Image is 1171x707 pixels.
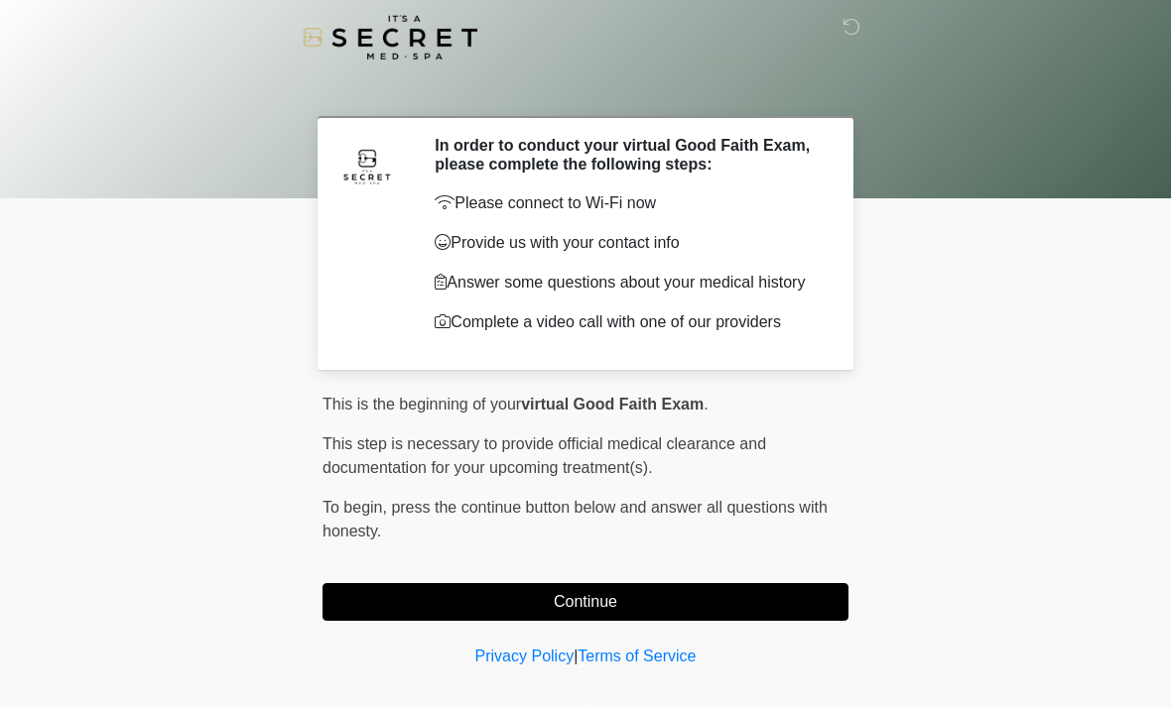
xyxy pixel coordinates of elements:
a: Privacy Policy [475,648,575,664]
p: Provide us with your contact info [435,231,819,255]
p: Complete a video call with one of our providers [435,310,819,334]
img: It's A Secret Med Spa Logo [303,15,477,59]
a: Terms of Service [578,648,696,664]
a: | [574,648,578,664]
strong: virtual Good Faith Exam [521,396,704,412]
p: Please connect to Wi-Fi now [435,191,819,215]
span: press the continue button below and answer all questions with honesty. [323,499,828,539]
span: . [704,396,708,412]
span: To begin, [323,499,391,516]
button: Continue [323,583,848,621]
h2: In order to conduct your virtual Good Faith Exam, please complete the following steps: [435,136,819,174]
p: Answer some questions about your medical history [435,271,819,295]
span: This step is necessary to provide official medical clearance and documentation for your upcoming ... [323,435,766,476]
img: Agent Avatar [337,136,397,195]
h1: ‎ ‎ [308,71,863,108]
span: This is the beginning of your [323,396,521,412]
